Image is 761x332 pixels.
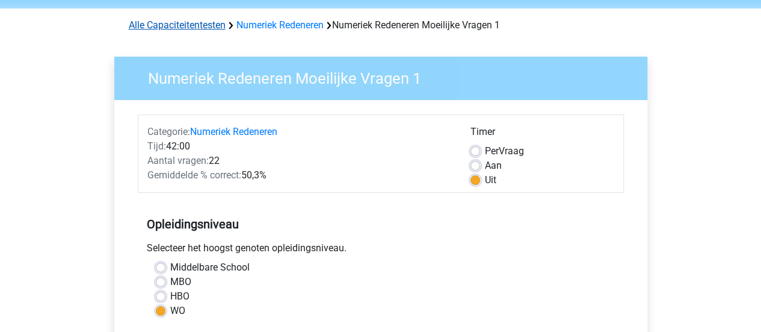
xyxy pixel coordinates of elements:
[138,139,461,154] div: 42:00
[124,18,638,33] div: Numeriek Redeneren Moeilijke Vragen 1
[485,158,502,173] label: Aan
[170,275,191,289] label: MBO
[485,145,499,157] span: Per
[147,169,241,181] span: Gemiddelde % correct:
[138,241,624,260] div: Selecteer het hoogst genoten opleidingsniveau.
[129,19,226,31] a: Alle Capaciteitentesten
[190,126,277,137] a: Numeriek Redeneren
[485,173,496,187] label: Uit
[470,125,614,144] div: Timer
[236,19,324,31] a: Numeriek Redeneren
[485,144,524,158] label: Vraag
[170,289,189,304] label: HBO
[138,168,461,183] div: 50,3%
[170,304,185,318] label: WO
[147,126,190,137] span: Categorie:
[147,140,166,152] span: Tijd:
[170,260,250,275] label: Middelbare School
[147,212,615,236] h5: Opleidingsniveau
[138,154,461,168] div: 22
[134,64,638,88] h3: Numeriek Redeneren Moeilijke Vragen 1
[147,155,209,166] span: Aantal vragen:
